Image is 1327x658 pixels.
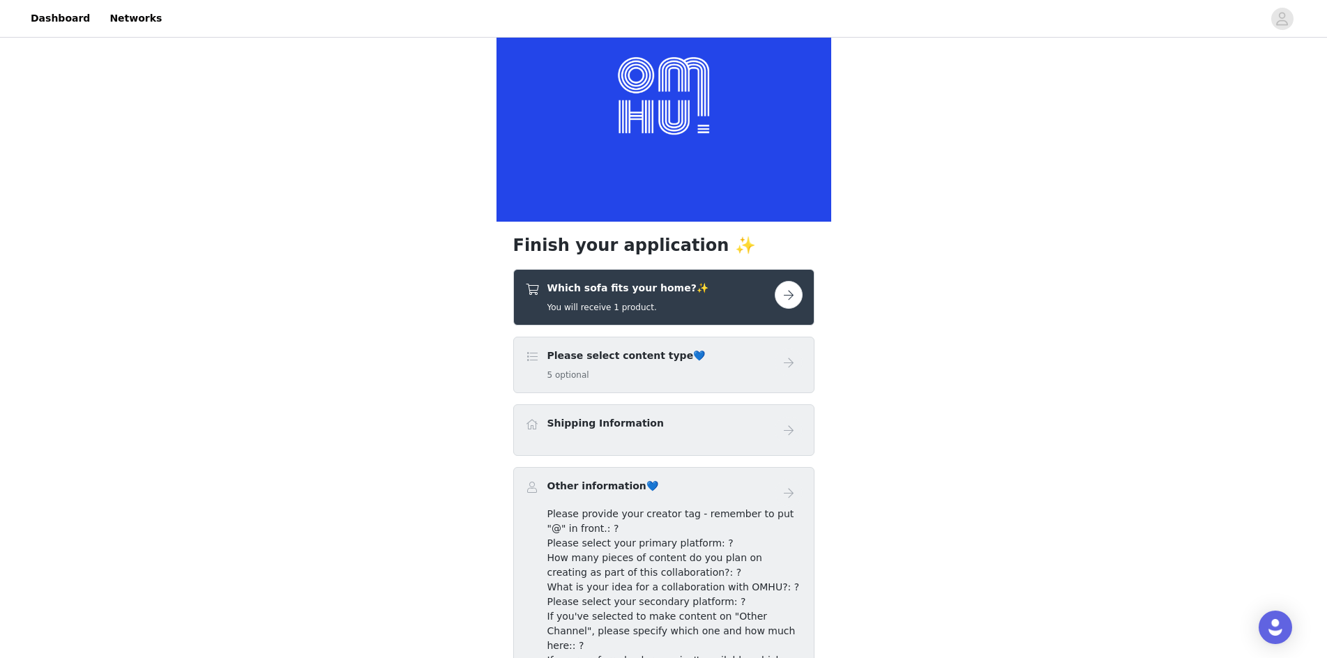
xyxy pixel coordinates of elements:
[547,611,796,651] span: If you've selected to make content on "Other Channel", please specify which one and how much here...
[547,281,708,296] h4: Which sofa fits your home?✨
[547,479,658,493] h4: Other information💙
[547,508,794,534] span: Please provide your creator tag - remember to put "@" in front.: ?
[547,349,706,363] h4: Please select content type💙
[513,404,814,456] div: Shipping Information
[1259,611,1292,644] div: Open Intercom Messenger
[513,233,814,258] h1: Finish your application ✨
[547,369,706,381] h5: 5 optional
[101,3,170,34] a: Networks
[513,269,814,326] div: Which sofa fits your home?✨
[1275,8,1289,30] div: avatar
[547,596,746,607] span: Please select your secondary platform: ?
[547,581,800,592] span: What is your idea for a collaboration with OMHU?: ?
[547,537,734,549] span: Please select your primary platform: ?
[513,337,814,393] div: Please select content type💙
[547,416,664,431] h4: Shipping Information
[22,3,98,34] a: Dashboard
[547,552,762,578] span: How many pieces of content do you plan on creating as part of this collaboration?: ?
[547,301,708,314] h5: You will receive 1 product.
